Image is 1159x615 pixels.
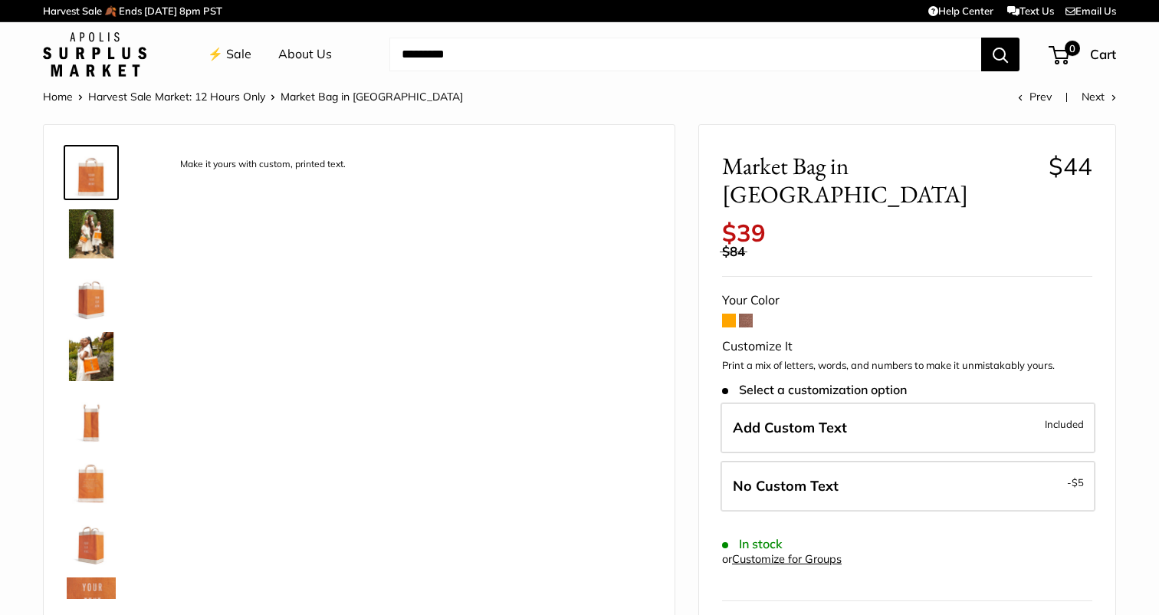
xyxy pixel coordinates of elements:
[722,358,1092,373] p: Print a mix of letters, words, and numbers to make it unmistakably yours.
[928,5,993,17] a: Help Center
[1007,5,1054,17] a: Text Us
[208,43,251,66] a: ⚡️ Sale
[722,218,766,248] span: $39
[1018,90,1052,104] a: Prev
[67,455,116,504] img: description_Seal of authenticity printed on the backside of every bag.
[67,516,116,565] img: Market Bag in Citrus
[67,271,116,320] img: Market Bag in Citrus
[64,206,119,261] a: Market Bag in Citrus
[722,549,842,570] div: or
[733,419,847,436] span: Add Custom Text
[1049,151,1092,181] span: $44
[1065,5,1116,17] a: Email Us
[64,329,119,384] a: Market Bag in Citrus
[732,552,842,566] a: Customize for Groups
[721,403,1095,453] label: Add Custom Text
[67,393,116,442] img: description_13" wide, 18" high, 8" deep; handles: 3.5"
[722,335,1092,358] div: Customize It
[1082,90,1116,104] a: Next
[88,90,265,104] a: Harvest Sale Market: 12 Hours Only
[722,537,783,551] span: In stock
[43,87,463,107] nav: Breadcrumb
[64,452,119,507] a: description_Seal of authenticity printed on the backside of every bag.
[1090,46,1116,62] span: Cart
[722,243,745,259] span: $84
[722,383,907,397] span: Select a customization option
[1050,42,1116,67] a: 0 Cart
[172,154,353,175] div: Make it yours with custom, printed text.
[1065,41,1080,56] span: 0
[43,32,146,77] img: Apolis: Surplus Market
[278,43,332,66] a: About Us
[281,90,463,104] span: Market Bag in [GEOGRAPHIC_DATA]
[1067,473,1084,492] span: -
[64,145,119,200] a: description_Make it yours with custom, printed text.
[64,390,119,446] a: description_13" wide, 18" high, 8" deep; handles: 3.5"
[733,477,839,495] span: No Custom Text
[1072,476,1084,488] span: $5
[389,38,981,71] input: Search...
[722,289,1092,312] div: Your Color
[64,268,119,323] a: Market Bag in Citrus
[67,209,116,258] img: Market Bag in Citrus
[43,90,73,104] a: Home
[981,38,1019,71] button: Search
[722,152,1037,209] span: Market Bag in [GEOGRAPHIC_DATA]
[67,148,116,197] img: description_Make it yours with custom, printed text.
[67,332,116,381] img: Market Bag in Citrus
[721,461,1095,511] label: Leave Blank
[1045,415,1084,433] span: Included
[64,513,119,568] a: Market Bag in Citrus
